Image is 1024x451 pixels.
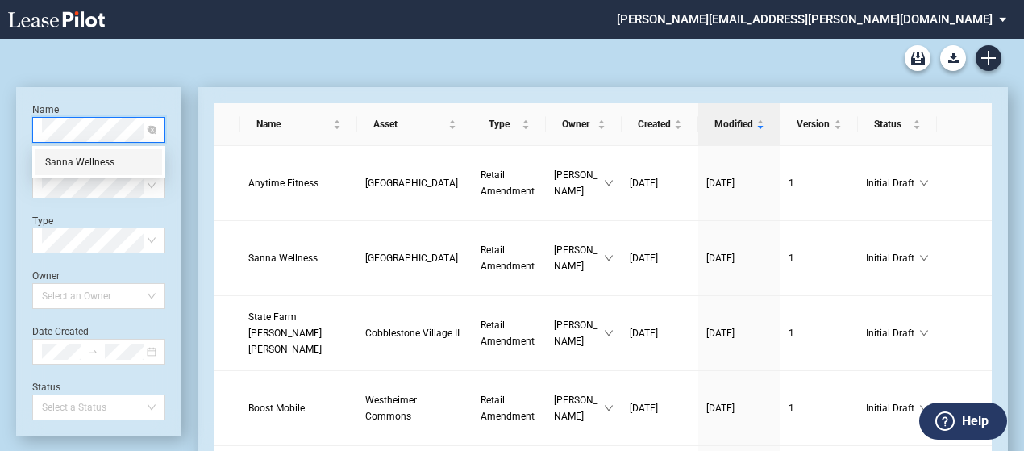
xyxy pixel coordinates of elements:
[481,242,538,274] a: Retail Amendment
[562,116,594,132] span: Owner
[248,403,305,414] span: Boost Mobile
[32,326,89,337] label: Date Created
[604,178,614,188] span: down
[919,403,929,413] span: down
[866,400,920,416] span: Initial Draft
[866,325,920,341] span: Initial Draft
[706,175,772,191] a: [DATE]
[797,116,830,132] span: Version
[630,175,690,191] a: [DATE]
[789,175,850,191] a: 1
[962,411,989,432] label: Help
[365,175,464,191] a: [GEOGRAPHIC_DATA]
[604,403,614,413] span: down
[256,116,330,132] span: Name
[630,400,690,416] a: [DATE]
[940,45,966,71] button: Download Blank Form
[472,103,546,146] th: Type
[604,253,614,263] span: down
[630,177,658,189] span: [DATE]
[248,309,349,357] a: State Farm [PERSON_NAME] [PERSON_NAME]
[87,346,98,357] span: swap-right
[919,328,929,338] span: down
[365,177,458,189] span: Roseville Center
[630,328,658,339] span: [DATE]
[481,392,538,424] a: Retail Amendment
[905,45,930,71] a: Archive
[789,400,850,416] a: 1
[706,328,735,339] span: [DATE]
[789,403,794,414] span: 1
[365,395,417,422] span: Westheimer Commons
[706,253,735,264] span: [DATE]
[373,116,445,132] span: Asset
[706,400,772,416] a: [DATE]
[919,403,1007,440] button: Help
[789,177,794,189] span: 1
[481,167,538,199] a: Retail Amendment
[866,250,920,266] span: Initial Draft
[481,244,535,272] span: Retail Amendment
[638,116,671,132] span: Created
[789,328,794,339] span: 1
[35,149,162,175] div: Sanna Wellness
[554,317,604,349] span: [PERSON_NAME]
[706,403,735,414] span: [DATE]
[45,154,152,170] div: Sanna Wellness
[789,253,794,264] span: 1
[546,103,622,146] th: Owner
[365,325,464,341] a: Cobblestone Village II
[866,175,920,191] span: Initial Draft
[935,45,971,71] md-menu: Download Blank Form List
[87,346,98,357] span: to
[622,103,698,146] th: Created
[365,250,464,266] a: [GEOGRAPHIC_DATA]
[706,250,772,266] a: [DATE]
[789,250,850,266] a: 1
[630,403,658,414] span: [DATE]
[789,325,850,341] a: 1
[248,253,318,264] span: Sanna Wellness
[489,116,518,132] span: Type
[240,103,357,146] th: Name
[365,328,460,339] span: Cobblestone Village II
[365,392,464,424] a: Westheimer Commons
[976,45,1001,71] a: Create new document
[248,175,349,191] a: Anytime Fitness
[248,400,349,416] a: Boost Mobile
[874,116,910,132] span: Status
[604,328,614,338] span: down
[32,270,60,282] label: Owner
[706,325,772,341] a: [DATE]
[554,392,604,424] span: [PERSON_NAME]
[481,317,538,349] a: Retail Amendment
[248,177,318,189] span: Anytime Fitness
[698,103,780,146] th: Modified
[630,325,690,341] a: [DATE]
[32,382,60,393] label: Status
[630,250,690,266] a: [DATE]
[630,253,658,264] span: [DATE]
[919,178,929,188] span: down
[714,116,753,132] span: Modified
[365,253,458,264] span: Coconut Creek Plaza
[919,253,929,263] span: down
[481,319,535,347] span: Retail Amendment
[858,103,938,146] th: Status
[248,250,349,266] a: Sanna Wellness
[706,177,735,189] span: [DATE]
[148,126,156,134] span: close-circle
[481,169,535,197] span: Retail Amendment
[554,167,604,199] span: [PERSON_NAME]
[481,395,535,422] span: Retail Amendment
[248,311,322,355] span: State Farm Gabrielle Garcia Poleon
[554,242,604,274] span: [PERSON_NAME]
[780,103,858,146] th: Version
[32,104,59,115] label: Name
[32,215,53,227] label: Type
[357,103,472,146] th: Asset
